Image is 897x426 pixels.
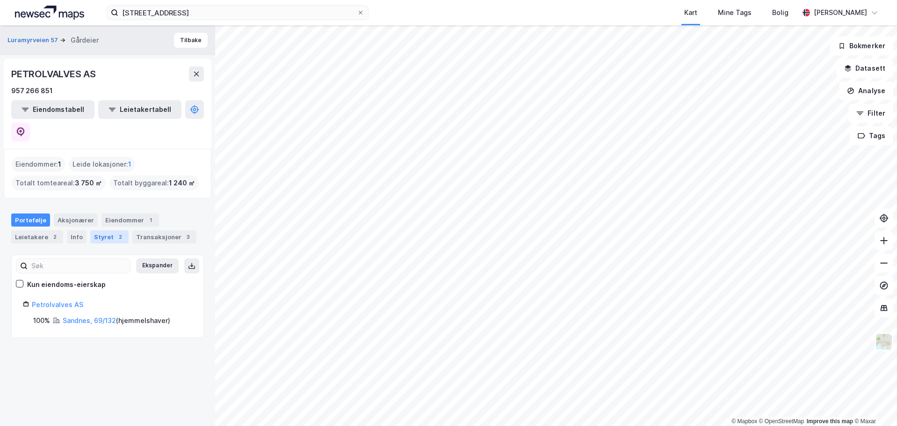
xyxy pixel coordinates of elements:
[11,66,98,81] div: PETROLVALVES AS
[63,316,116,324] a: Sandnes, 69/132
[75,177,102,189] span: 3 750 ㎡
[128,159,131,170] span: 1
[109,176,199,191] div: Totalt byggareal :
[12,157,65,172] div: Eiendommer :
[848,104,893,123] button: Filter
[839,81,893,100] button: Analyse
[136,258,179,273] button: Ekspander
[63,315,170,326] div: ( hjemmelshaver )
[15,6,84,20] img: logo.a4113a55bc3d86da70a041830d287a7e.svg
[850,381,897,426] div: Kontrollprogram for chat
[69,157,135,172] div: Leide lokasjoner :
[116,232,125,242] div: 2
[146,215,155,225] div: 1
[11,230,63,243] div: Leietakere
[33,315,50,326] div: 100%
[90,230,129,243] div: Styret
[11,213,50,227] div: Portefølje
[28,259,130,273] input: Søk
[7,36,60,45] button: Luramyrveien 57
[169,177,195,189] span: 1 240 ㎡
[54,213,98,227] div: Aksjonærer
[759,418,804,425] a: OpenStreetMap
[836,59,893,78] button: Datasett
[98,100,181,119] button: Leietakertabell
[67,230,87,243] div: Info
[50,232,59,242] div: 2
[12,176,106,191] div: Totalt tomteareal :
[718,7,752,18] div: Mine Tags
[11,100,94,119] button: Eiendomstabell
[183,232,193,242] div: 3
[132,230,196,243] div: Transaksjoner
[32,301,83,308] a: Petrolvalves AS
[830,37,893,55] button: Bokmerker
[11,85,53,96] div: 957 266 851
[58,159,61,170] span: 1
[101,213,159,227] div: Eiendommer
[27,279,106,290] div: Kun eiendoms-eierskap
[850,381,897,426] iframe: Chat Widget
[814,7,867,18] div: [PERSON_NAME]
[772,7,788,18] div: Bolig
[850,126,893,145] button: Tags
[118,6,357,20] input: Søk på adresse, matrikkel, gårdeiere, leietakere eller personer
[71,35,99,46] div: Gårdeier
[731,418,757,425] a: Mapbox
[174,33,208,48] button: Tilbake
[807,418,853,425] a: Improve this map
[875,333,893,351] img: Z
[684,7,697,18] div: Kart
